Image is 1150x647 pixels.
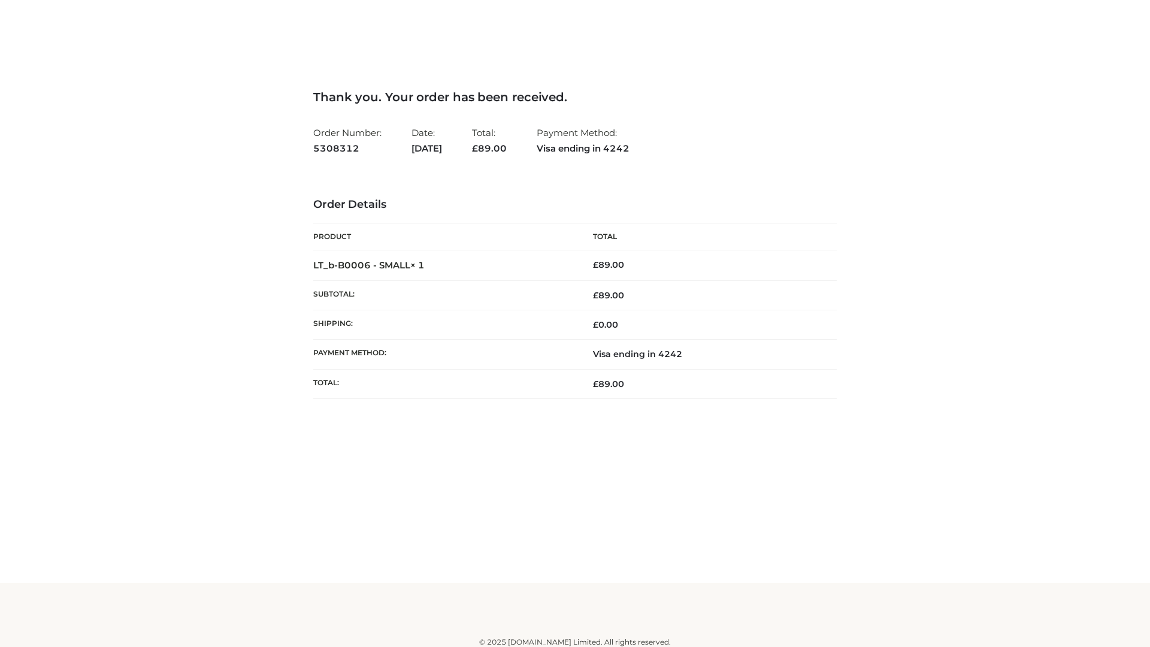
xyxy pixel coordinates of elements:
li: Order Number: [313,122,382,159]
span: 89.00 [472,143,507,154]
td: Visa ending in 4242 [575,340,837,369]
th: Subtotal: [313,280,575,310]
h3: Order Details [313,198,837,211]
th: Total: [313,369,575,398]
th: Payment method: [313,340,575,369]
strong: × 1 [410,259,425,271]
span: £ [593,259,598,270]
strong: LT_b-B0006 - SMALL [313,259,425,271]
span: 89.00 [593,290,624,301]
span: £ [593,319,598,330]
li: Total: [472,122,507,159]
li: Payment Method: [537,122,630,159]
span: £ [593,379,598,389]
strong: 5308312 [313,141,382,156]
th: Shipping: [313,310,575,340]
li: Date: [411,122,442,159]
th: Total [575,223,837,250]
span: 89.00 [593,379,624,389]
span: £ [593,290,598,301]
strong: Visa ending in 4242 [537,141,630,156]
strong: [DATE] [411,141,442,156]
bdi: 89.00 [593,259,624,270]
bdi: 0.00 [593,319,618,330]
span: £ [472,143,478,154]
h3: Thank you. Your order has been received. [313,90,837,104]
th: Product [313,223,575,250]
